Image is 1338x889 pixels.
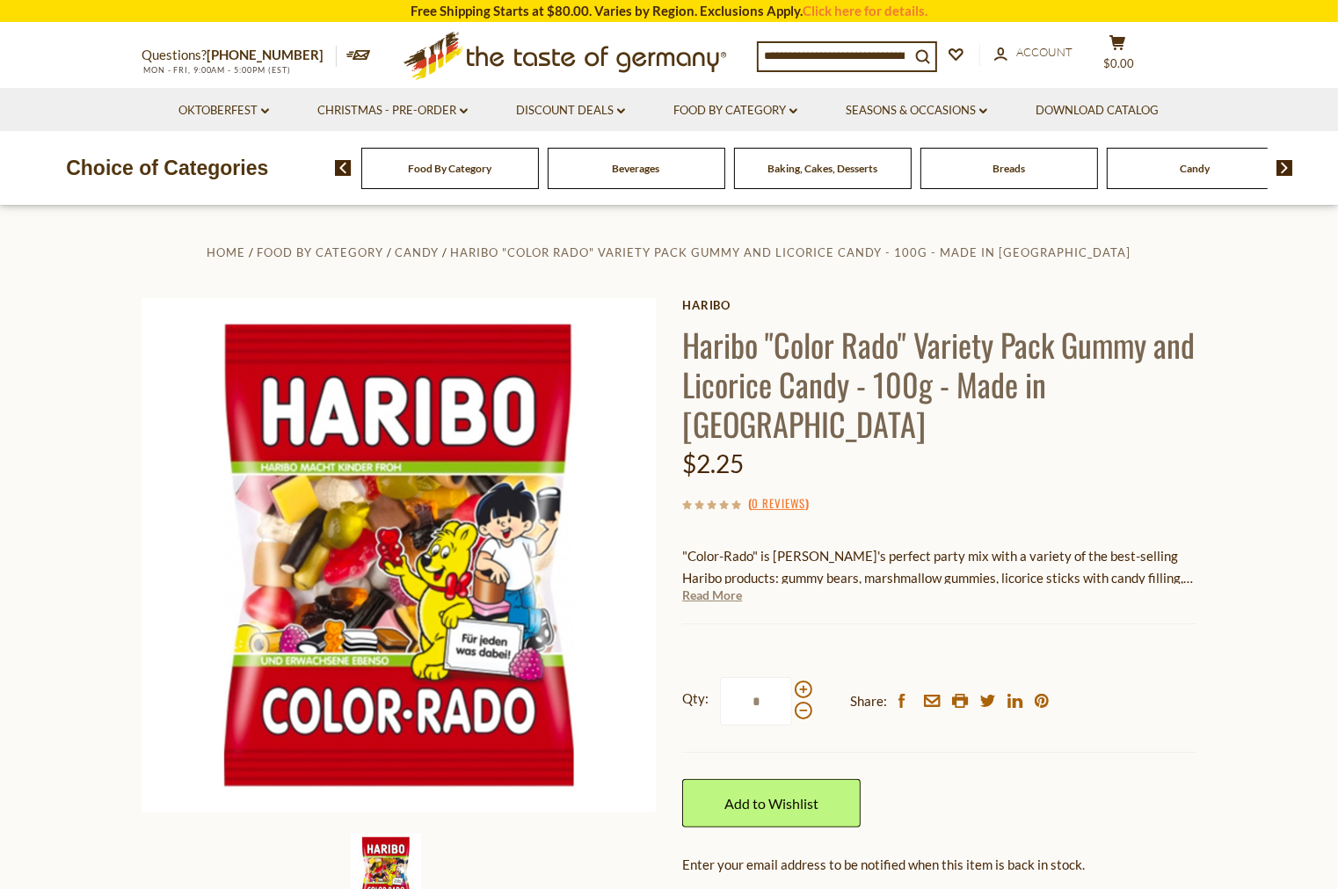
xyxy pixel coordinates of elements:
a: 0 Reviews [752,494,805,514]
a: Haribo [682,298,1196,312]
a: Food By Category [408,162,491,175]
strong: Qty: [682,688,709,710]
h1: Haribo "Color Rado" Variety Pack Gummy and Licorice Candy - 100g - Made in [GEOGRAPHIC_DATA] [682,324,1196,443]
p: Questions? [142,44,337,67]
a: Food By Category [673,101,797,120]
a: Candy [395,245,439,259]
a: Breads [993,162,1025,175]
span: $2.25 [682,448,744,478]
a: Haribo "Color Rado" Variety Pack Gummy and Licorice Candy - 100g - Made in [GEOGRAPHIC_DATA] [451,245,1131,259]
span: MON - FRI, 9:00AM - 5:00PM (EST) [142,65,291,75]
img: next arrow [1276,160,1293,176]
span: ( ) [748,494,809,512]
div: Enter your email address to be notified when this item is back in stock. [682,854,1196,876]
a: Add to Wishlist [682,779,861,827]
a: Account [994,43,1073,62]
input: Qty: [720,677,792,725]
a: Oktoberfest [178,101,269,120]
a: [PHONE_NUMBER] [207,47,324,62]
a: Candy [1181,162,1211,175]
button: $0.00 [1091,34,1144,78]
a: Discount Deals [516,101,625,120]
span: Share: [850,690,887,712]
a: Seasons & Occasions [846,101,987,120]
a: Beverages [613,162,660,175]
a: Download Catalog [1036,101,1159,120]
span: Account [1016,45,1073,59]
img: previous arrow [335,160,352,176]
a: Read More [682,587,742,604]
a: Home [207,245,245,259]
a: Click here for details. [803,3,927,18]
span: $0.00 [1104,56,1135,70]
a: Food By Category [257,245,383,259]
a: Baking, Cakes, Desserts [767,162,877,175]
img: Haribo "Color Rado" Variety Pack Gummy and Licorice Candy - 100g - Made in Germany [142,298,656,812]
a: Christmas - PRE-ORDER [317,101,468,120]
p: "Color-Rado" is [PERSON_NAME]'s perfect party mix with a variety of the best-selling Haribo produ... [682,545,1196,589]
